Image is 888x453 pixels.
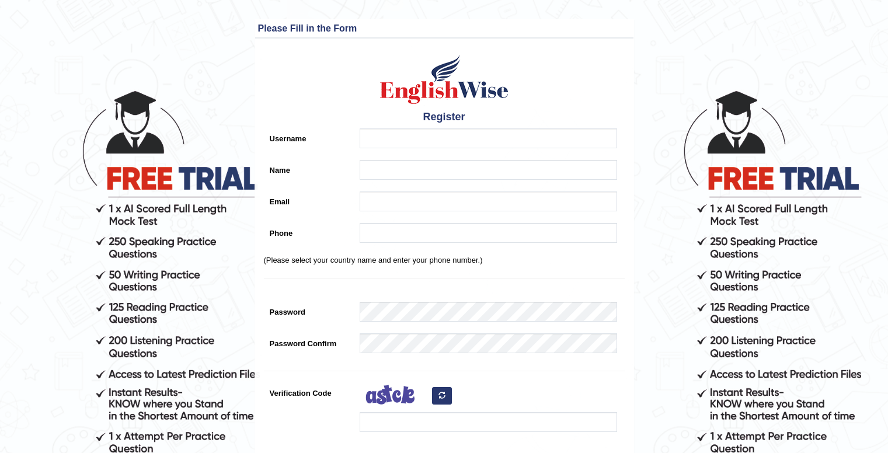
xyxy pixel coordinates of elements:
[378,53,511,106] img: Logo of English Wise create a new account for intelligent practice with AI
[264,223,354,239] label: Phone
[264,302,354,318] label: Password
[264,255,625,266] p: (Please select your country name and enter your phone number.)
[258,23,631,34] h3: Please Fill in the Form
[264,333,354,349] label: Password Confirm
[264,191,354,207] label: Email
[264,128,354,144] label: Username
[264,111,625,123] h4: Register
[264,160,354,176] label: Name
[264,383,354,399] label: Verification Code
